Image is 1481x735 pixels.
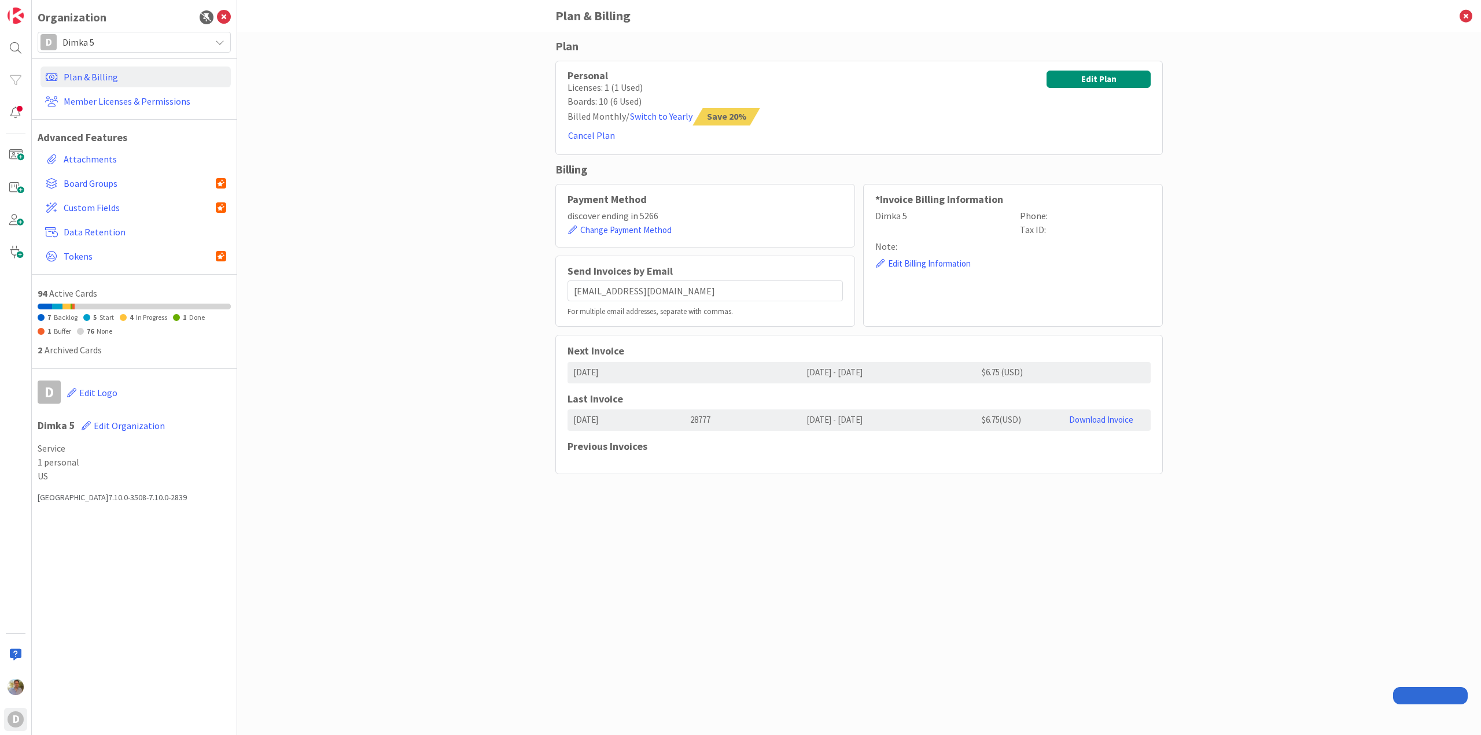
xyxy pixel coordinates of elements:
a: Plan & Billing [40,67,231,87]
span: Board Groups [64,176,216,190]
span: Data Retention [64,225,226,239]
h5: Last Invoice [568,393,1151,405]
span: 4 [130,313,133,322]
div: [GEOGRAPHIC_DATA] 7.10.0-3508-7.10.0-2839 [38,492,231,504]
img: KZ [8,679,24,695]
a: Download Invoice [1069,414,1133,425]
h2: *Invoice Billing Information [875,194,1151,205]
button: Edit Billing Information [875,257,971,271]
button: Switch to Yearly [629,109,693,124]
h5: Next Invoice [568,345,1151,357]
span: In Progress [136,313,167,322]
h2: Send Invoices by Email [568,265,843,277]
span: 5 [93,313,97,322]
div: $ 6.75 ( USD ) [976,409,1063,431]
span: Edit Organization [94,420,165,431]
span: Done [189,313,205,322]
span: Edit Logo [79,387,117,398]
button: Edit Logo [67,381,118,405]
input: Email [568,280,843,301]
span: Backlog [54,313,78,322]
p: Tax ID: [1020,223,1151,237]
button: Change Payment Method [568,223,672,238]
span: Save 20% [707,108,747,124]
div: D [40,34,57,50]
div: For multiple email addresses, separate with commas. [568,306,843,317]
p: Dimka 5 [875,209,1006,223]
img: Visit kanbanzone.com [8,8,24,24]
div: Active Cards [38,286,231,300]
div: Billing [555,161,1163,178]
a: Member Licenses & Permissions [40,91,231,112]
div: D [38,381,61,404]
div: [DATE] [568,362,684,383]
a: Board Groups [40,173,231,194]
h5: Previous Invoices [568,440,1151,453]
a: Attachments [40,149,231,169]
span: US [38,469,231,483]
p: discover ending in 5266 [568,209,843,223]
span: Buffer [54,327,71,335]
div: [DATE] - [DATE] [801,362,975,383]
div: Archived Cards [38,343,231,357]
span: 7 [47,313,51,322]
p: Phone: [1020,209,1151,223]
span: Service [38,441,231,455]
h2: Payment Method [568,194,843,205]
span: 1 [47,327,51,335]
span: None [97,327,112,335]
div: [DATE] - [DATE] [801,409,975,431]
span: Tokens [64,249,216,263]
p: Note: [875,239,1151,253]
span: 1 personal [38,455,231,469]
span: Custom Fields [64,201,216,215]
span: Dimka 5 [62,34,205,50]
span: 94 [38,287,47,299]
button: Edit Organization [81,413,165,438]
a: Data Retention [40,221,231,242]
div: Plan [555,38,1163,55]
div: $6.75 (USD) [976,362,1063,383]
div: Organization [38,9,106,26]
div: Personal [568,71,755,80]
div: Boards: 10 (6 Used) [568,94,755,108]
h1: Dimka 5 [38,413,231,438]
span: 1 [183,313,186,322]
div: D [8,711,24,727]
div: Billed Monthly / [568,108,755,125]
span: 76 [87,327,94,335]
span: 2 [38,344,42,356]
a: Tokens [40,246,231,267]
a: Custom Fields [40,197,231,218]
div: 28777 [684,409,801,431]
button: Edit Plan [1047,71,1151,88]
div: Licenses: 1 (1 Used) [568,80,755,94]
button: Cancel Plan [568,128,616,143]
span: Start [100,313,114,322]
h1: Advanced Features [38,131,231,144]
div: [DATE] [568,409,684,431]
